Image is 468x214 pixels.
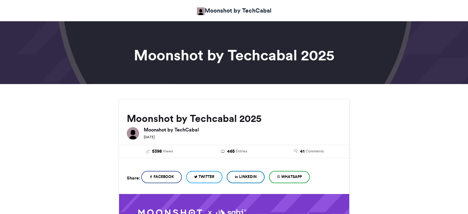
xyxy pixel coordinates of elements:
h1: Moonshot by Techcabal 2025 [63,48,405,63]
span: Facebook [154,174,174,180]
a: WhatsApp [269,171,310,183]
span: LinkedIn [239,174,257,180]
span: 41 [300,148,305,155]
img: Moonshot by TechCabal [197,7,205,15]
span: WhatsApp [281,174,302,180]
a: Twitter [186,171,222,183]
a: 41 Comments [276,148,342,155]
a: Moonshot by TechCabal [197,6,271,15]
a: Facebook [141,171,182,183]
h6: Moonshot by TechCabal [144,127,342,132]
span: Views [163,148,173,154]
h5: Share: [127,174,140,182]
img: Moonshot by TechCabal [127,127,139,139]
span: Comments [306,148,324,154]
small: [DATE] [144,135,155,139]
span: Twitter [198,174,214,180]
a: LinkedIn [227,171,265,183]
span: Entries [236,148,247,154]
a: 5398 Views [127,148,192,155]
span: 5398 [152,148,162,155]
a: 465 Entries [201,148,267,155]
span: 465 [227,148,235,155]
h2: Moonshot by Techcabal 2025 [127,113,342,124]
